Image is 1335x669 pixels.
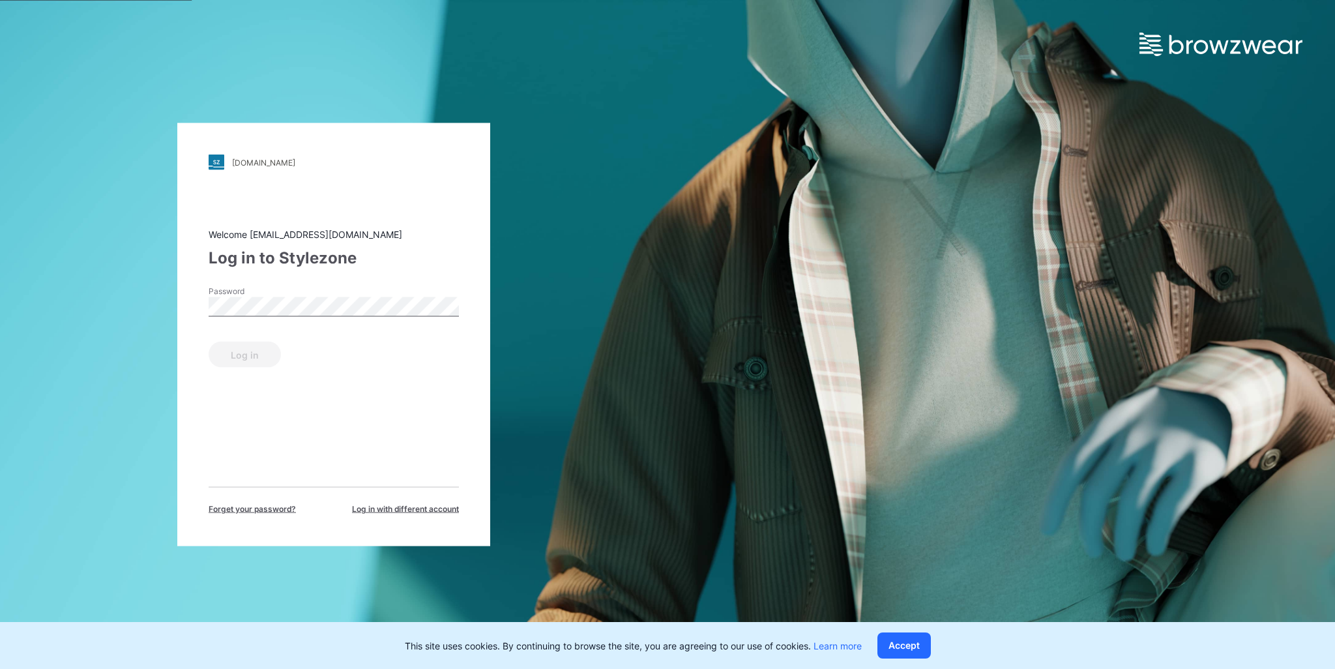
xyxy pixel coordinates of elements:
img: stylezone-logo.562084cfcfab977791bfbf7441f1a819.svg [209,155,224,170]
p: This site uses cookies. By continuing to browse the site, you are agreeing to our use of cookies. [405,639,862,653]
div: Log in to Stylezone [209,246,459,270]
div: [DOMAIN_NAME] [232,157,295,167]
a: Learn more [814,640,862,651]
span: Log in with different account [352,503,459,515]
a: [DOMAIN_NAME] [209,155,459,170]
div: Welcome [EMAIL_ADDRESS][DOMAIN_NAME] [209,228,459,241]
span: Forget your password? [209,503,296,515]
button: Accept [877,632,931,659]
label: Password [209,286,300,297]
img: browzwear-logo.e42bd6dac1945053ebaf764b6aa21510.svg [1139,33,1302,56]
